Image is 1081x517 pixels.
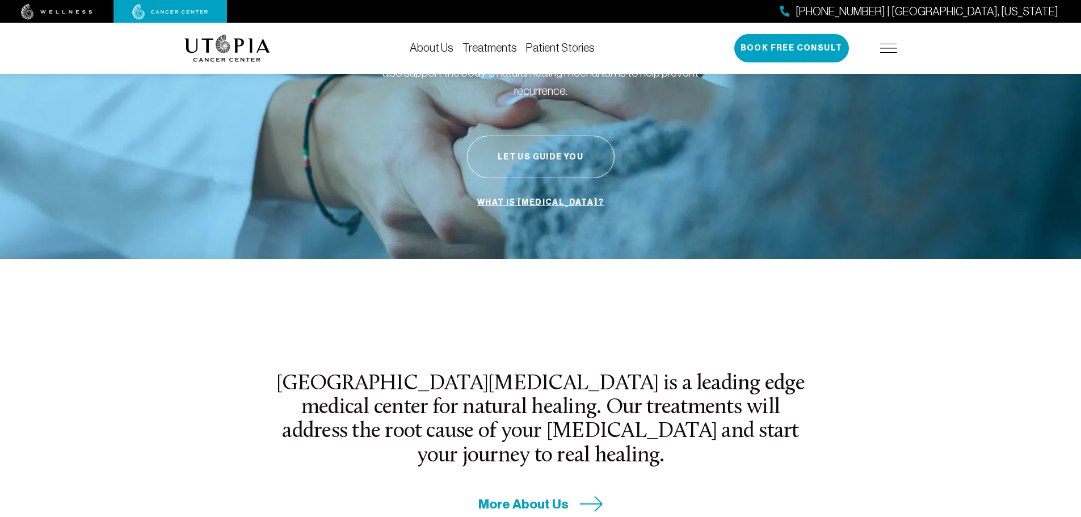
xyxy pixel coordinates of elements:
a: More About Us [478,495,603,513]
button: Book Free Consult [734,34,849,62]
a: About Us [410,41,453,54]
a: [PHONE_NUMBER] | [GEOGRAPHIC_DATA], [US_STATE] [780,3,1058,20]
a: Treatments [462,41,517,54]
img: logo [184,35,270,62]
span: More About Us [478,495,569,513]
a: Patient Stories [526,41,595,54]
h2: [GEOGRAPHIC_DATA][MEDICAL_DATA] is a leading edge medical center for natural healing. Our treatme... [275,372,806,468]
img: icon-hamburger [880,44,897,53]
button: Let Us Guide You [467,136,615,178]
img: wellness [21,4,92,20]
img: cancer center [132,4,208,20]
span: [PHONE_NUMBER] | [GEOGRAPHIC_DATA], [US_STATE] [796,3,1058,20]
a: What is [MEDICAL_DATA]? [474,192,607,213]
